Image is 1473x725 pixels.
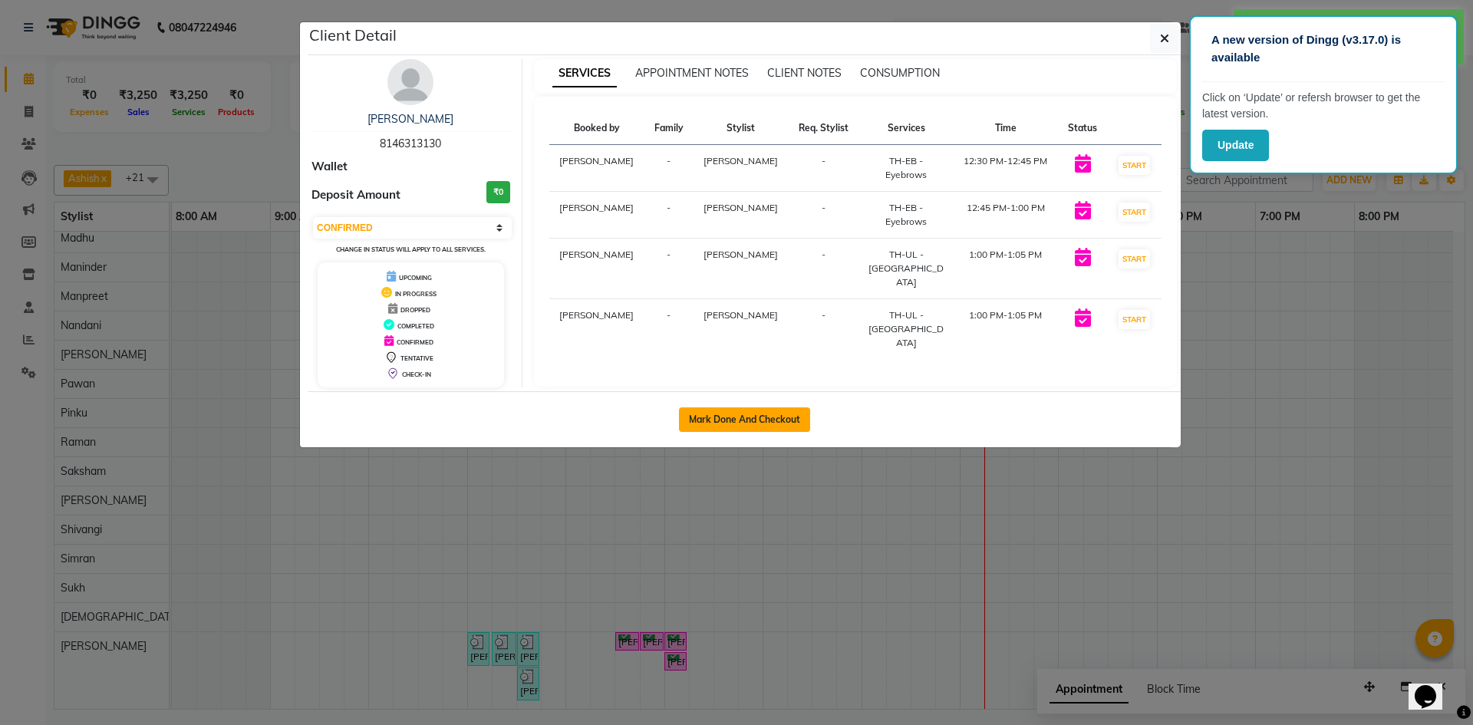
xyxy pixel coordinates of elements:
td: 12:45 PM-1:00 PM [954,192,1059,239]
button: Update [1202,130,1269,161]
button: Mark Done And Checkout [679,407,810,432]
a: [PERSON_NAME] [367,112,453,126]
td: [PERSON_NAME] [549,299,644,360]
td: - [789,239,858,299]
span: CLIENT NOTES [767,66,842,80]
span: APPOINTMENT NOTES [635,66,749,80]
td: - [644,192,694,239]
span: UPCOMING [399,274,432,282]
span: SERVICES [552,60,617,87]
p: A new version of Dingg (v3.17.0) is available [1211,31,1435,66]
p: Click on ‘Update’ or refersh browser to get the latest version. [1202,90,1445,122]
span: Wallet [311,158,348,176]
th: Stylist [694,112,789,145]
button: START [1119,203,1150,222]
td: - [644,145,694,192]
td: 12:30 PM-12:45 PM [954,145,1059,192]
span: IN PROGRESS [395,290,437,298]
span: TENTATIVE [400,354,433,362]
td: - [789,145,858,192]
button: START [1119,310,1150,329]
h3: ₹0 [486,181,510,203]
small: Change in status will apply to all services. [336,246,486,253]
span: [PERSON_NAME] [704,249,778,260]
th: Req. Stylist [789,112,858,145]
button: START [1119,249,1150,269]
span: [PERSON_NAME] [704,155,778,166]
span: CONFIRMED [397,338,433,346]
th: Family [644,112,694,145]
div: TH-UL - [GEOGRAPHIC_DATA] [868,248,944,289]
span: [PERSON_NAME] [704,309,778,321]
td: - [789,192,858,239]
td: - [789,299,858,360]
div: TH-UL - [GEOGRAPHIC_DATA] [868,308,944,350]
td: - [644,239,694,299]
span: DROPPED [400,306,430,314]
span: CONSUMPTION [860,66,940,80]
td: 1:00 PM-1:05 PM [954,299,1059,360]
span: Deposit Amount [311,186,400,204]
button: START [1119,156,1150,175]
td: 1:00 PM-1:05 PM [954,239,1059,299]
span: CHECK-IN [402,371,431,378]
th: Booked by [549,112,644,145]
th: Status [1058,112,1107,145]
th: Time [954,112,1059,145]
td: - [644,299,694,360]
div: TH-EB - Eyebrows [868,154,944,182]
span: 8146313130 [380,137,441,150]
span: COMPLETED [397,322,434,330]
div: TH-EB - Eyebrows [868,201,944,229]
img: avatar [387,59,433,105]
td: [PERSON_NAME] [549,145,644,192]
h5: Client Detail [309,24,397,47]
th: Services [858,112,953,145]
iframe: chat widget [1409,664,1458,710]
td: [PERSON_NAME] [549,192,644,239]
td: [PERSON_NAME] [549,239,644,299]
span: [PERSON_NAME] [704,202,778,213]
